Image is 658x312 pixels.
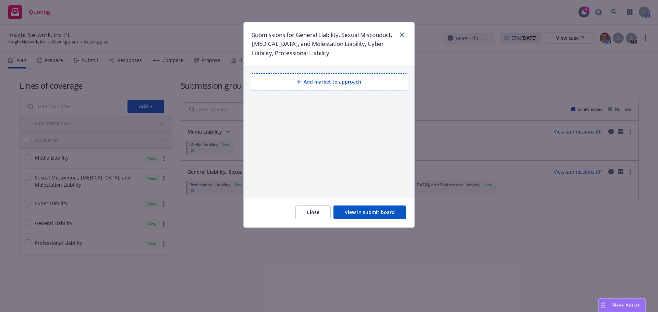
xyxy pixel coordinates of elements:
[613,302,640,308] span: Nova Assist
[333,205,406,219] button: View in submit board
[598,298,646,312] button: Nova Assist
[251,73,407,90] button: Add market to approach
[599,299,607,312] div: Drag to move
[295,205,331,219] button: Close
[252,30,395,58] h1: Submissions for General Liability, Sexual Misconduct, [MEDICAL_DATA], and Molestation Liability, ...
[398,30,406,39] a: close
